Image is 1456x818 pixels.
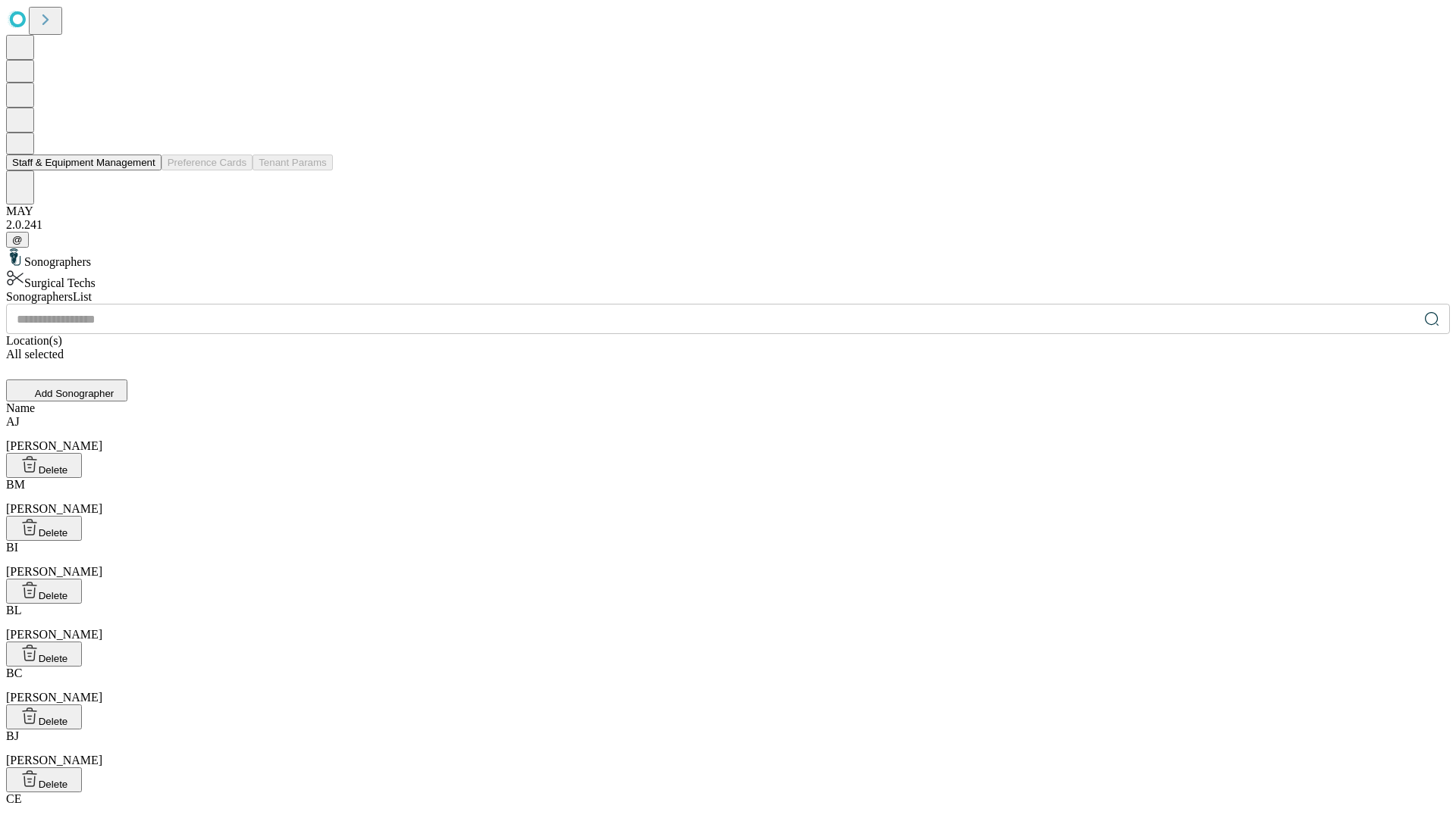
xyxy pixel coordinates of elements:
[6,290,1450,304] div: Sonographers List
[35,388,114,399] span: Add Sonographer
[6,604,1450,642] div: [PERSON_NAME]
[6,767,82,792] button: Delete
[6,667,1450,704] div: [PERSON_NAME]
[6,334,62,347] span: Location(s)
[6,401,1450,415] div: Name
[6,792,21,805] span: CE
[6,642,82,667] button: Delete
[6,248,1450,269] div: Sonographers
[6,155,162,170] button: Staff & Equipment Management
[6,604,21,617] span: BL
[6,729,19,742] span: BJ
[6,729,1450,767] div: [PERSON_NAME]
[6,204,1450,218] div: MAY
[6,348,1450,361] div: All selected
[253,155,333,170] button: Tenant Params
[6,478,1450,516] div: [PERSON_NAME]
[12,234,23,245] span: @
[6,269,1450,290] div: Surgical Techs
[39,779,68,790] span: Delete
[6,415,1450,453] div: [PERSON_NAME]
[6,541,1450,579] div: [PERSON_NAME]
[162,155,253,170] button: Preference Cards
[6,478,25,491] span: BM
[39,527,68,539] span: Delete
[6,579,82,604] button: Delete
[39,716,68,727] span: Delete
[6,218,1450,232] div: 2.0.241
[6,232,29,248] button: @
[6,667,22,679] span: BC
[6,516,82,541] button: Delete
[6,541,18,554] span: BI
[6,704,82,729] button: Delete
[6,415,20,428] span: AJ
[6,453,82,478] button: Delete
[6,379,127,401] button: Add Sonographer
[39,464,68,476] span: Delete
[39,653,68,664] span: Delete
[39,590,68,601] span: Delete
